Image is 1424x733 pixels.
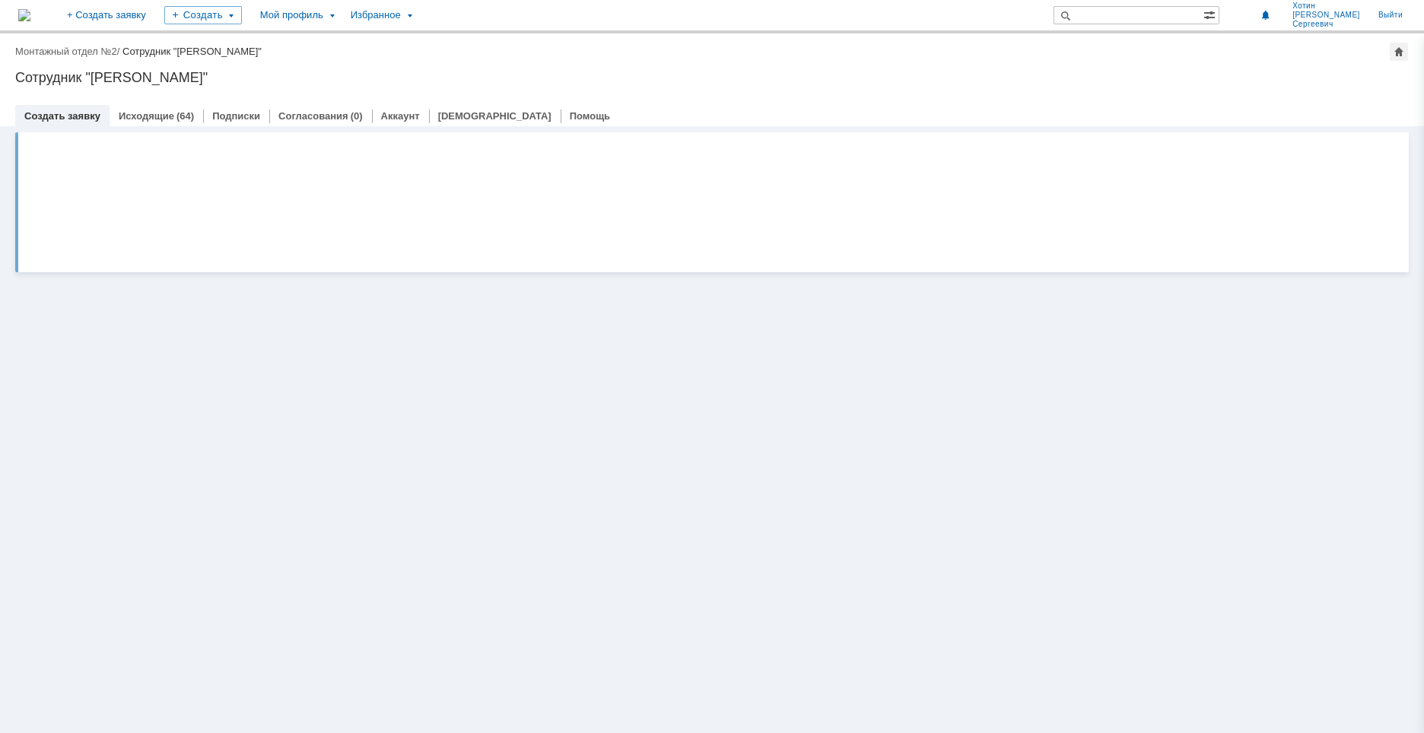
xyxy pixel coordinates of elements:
[1292,20,1360,29] span: Сергеевич
[1292,2,1360,11] span: Хотин
[122,46,262,57] div: Сотрудник "[PERSON_NAME]"
[351,110,363,122] div: (0)
[570,110,610,122] a: Помощь
[24,110,100,122] a: Создать заявку
[1203,7,1219,21] span: Расширенный поиск
[164,6,242,24] div: Создать
[15,70,1409,85] div: Сотрудник "[PERSON_NAME]"
[18,9,30,21] img: logo
[1390,43,1408,61] div: Сделать домашней страницей
[212,110,260,122] a: Подписки
[18,9,30,21] a: Перейти на домашнюю страницу
[176,110,194,122] div: (64)
[438,110,551,122] a: [DEMOGRAPHIC_DATA]
[1292,11,1360,20] span: [PERSON_NAME]
[15,46,117,57] a: Монтажный отдел №2
[381,110,420,122] a: Аккаунт
[119,110,174,122] a: Исходящие
[278,110,348,122] a: Согласования
[15,46,122,57] div: /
